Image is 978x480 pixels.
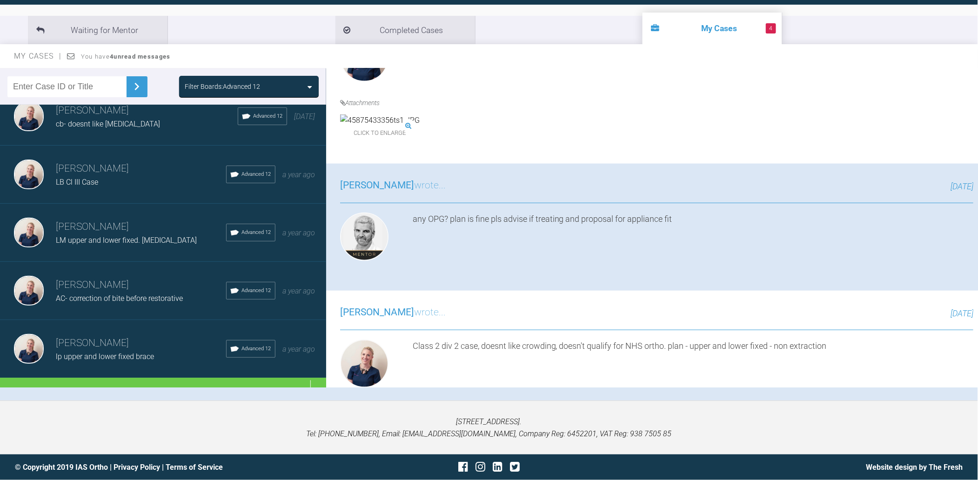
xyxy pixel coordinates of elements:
a: Privacy Policy [114,463,160,472]
h3: [PERSON_NAME] [56,103,238,119]
li: Completed Cases [335,16,475,44]
h3: wrote... [340,178,446,193]
span: Advanced 12 [242,170,271,179]
h3: [PERSON_NAME] [56,161,226,177]
img: Olivia Nixon [340,340,389,388]
span: [PERSON_NAME] [340,307,414,318]
span: a year ago [283,228,315,237]
span: Advanced 12 [242,345,271,353]
a: Website design by The Fresh [866,463,963,472]
span: a year ago [283,287,315,295]
span: a year ago [283,170,315,179]
h4: Attachments [340,98,973,108]
img: Olivia Nixon [14,276,44,306]
h3: [PERSON_NAME] [56,277,226,293]
li: Waiting for Mentor [28,16,167,44]
span: LB Cl III Case [56,178,98,187]
span: [DATE] [951,181,973,191]
span: a year ago [283,345,315,353]
li: My Cases [643,13,782,44]
span: You have [81,53,171,60]
span: Advanced 12 [242,287,271,295]
img: Olivia Nixon [14,334,44,364]
img: chevronRight.28bd32b0.svg [129,79,144,94]
h3: [PERSON_NAME] [56,219,226,235]
strong: 4 unread messages [110,53,170,60]
h3: [PERSON_NAME] [56,335,226,351]
h3: wrote... [340,305,446,320]
span: Click to enlarge [340,126,420,140]
img: Olivia Nixon [14,160,44,189]
p: [STREET_ADDRESS]. Tel: [PHONE_NUMBER], Email: [EMAIL_ADDRESS][DOMAIN_NAME], Company Reg: 6452201,... [15,416,963,440]
input: Enter Case ID or Title [7,76,127,97]
span: cb- doesnt like [MEDICAL_DATA] [56,120,160,128]
span: LM upper and lower fixed. [MEDICAL_DATA] [56,236,197,245]
span: [DATE] [951,308,973,318]
span: Advanced 12 [254,112,283,120]
img: Olivia Nixon [14,218,44,247]
div: any OPG? plan is fine pls advise if treating and proposal for appliance fit [413,213,973,265]
div: Class 2 div 2 case, doesnt like crowding, doesn't qualify for NHS ortho. plan - upper and lower f... [413,340,973,392]
span: 4 [766,23,776,33]
span: [PERSON_NAME] [340,180,414,191]
img: Olivia Nixon [14,101,44,131]
img: 45875433356ts1.JPG [340,114,420,127]
img: Ross Hobson [340,213,389,261]
a: Terms of Service [166,463,223,472]
span: [DATE] [295,112,315,121]
div: © Copyright 2019 IAS Ortho | | [15,461,331,473]
span: AC- correction of bite before restorative [56,294,183,303]
div: Filter Boards: Advanced 12 [185,81,261,92]
span: lp upper and lower fixed brace [56,352,154,361]
span: My Cases [14,52,62,60]
span: Advanced 12 [242,228,271,237]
